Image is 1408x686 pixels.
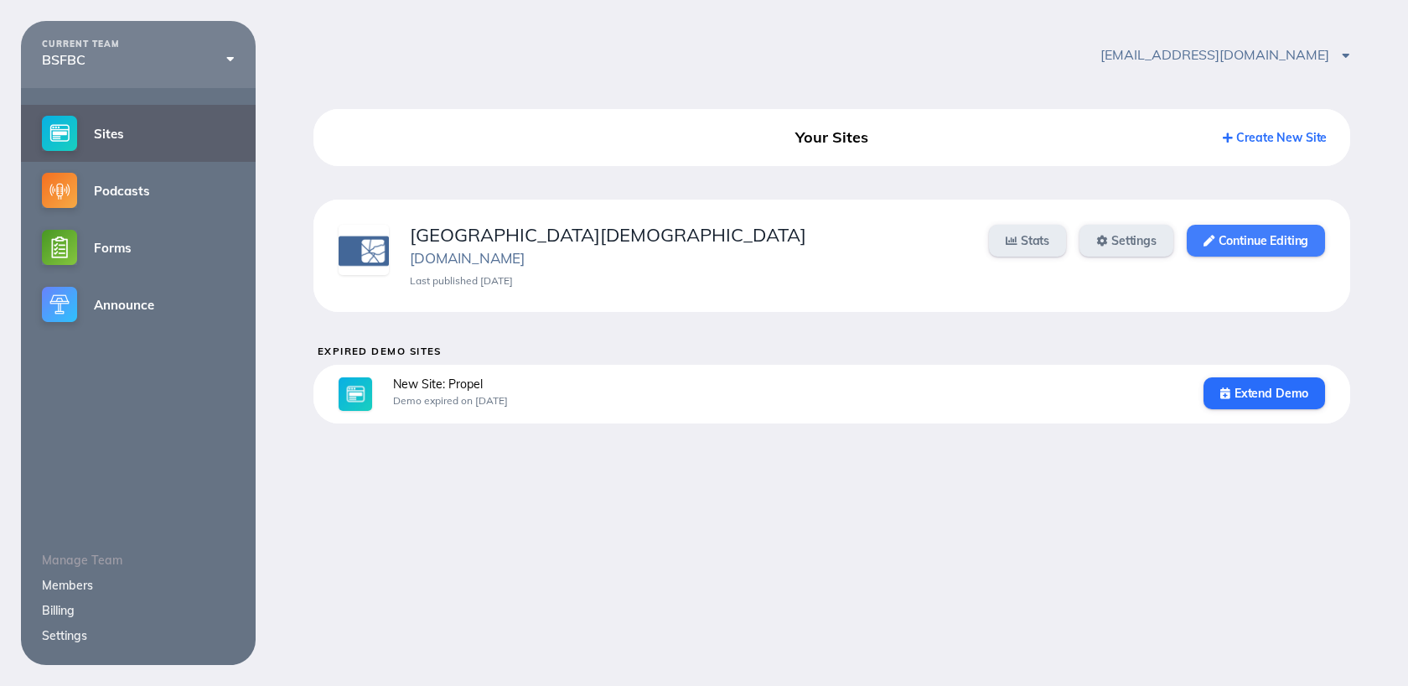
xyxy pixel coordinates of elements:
[410,225,968,246] div: [GEOGRAPHIC_DATA][DEMOGRAPHIC_DATA]
[339,377,372,411] img: sites-large@2x.jpg
[1100,46,1350,63] span: [EMAIL_ADDRESS][DOMAIN_NAME]
[393,377,1183,391] div: New Site: Propel
[410,275,968,287] div: Last published [DATE]
[42,39,235,49] div: CURRENT TEAM
[393,395,1183,407] div: Demo expired on [DATE]
[318,346,1351,356] h5: Expired Demo Sites
[21,276,256,333] a: Announce
[1187,225,1325,257] a: Continue Editing
[1223,130,1328,145] a: Create New Site
[42,578,93,593] a: Members
[42,287,77,322] img: announce-small@2x.png
[42,52,235,67] div: BSFBC
[989,225,1066,257] a: Stats
[339,225,389,275] img: yq5zxkx1cggc1jet.png
[1079,225,1173,257] a: Settings
[667,122,997,153] div: Your Sites
[21,162,256,219] a: Podcasts
[21,219,256,276] a: Forms
[1204,377,1325,409] a: Extend Demo
[42,116,77,151] img: sites-small@2x.png
[42,173,77,208] img: podcasts-small@2x.png
[21,105,256,162] a: Sites
[42,628,87,643] a: Settings
[410,249,525,267] a: [DOMAIN_NAME]
[42,603,75,618] a: Billing
[42,553,122,568] span: Manage Team
[42,230,77,265] img: forms-small@2x.png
